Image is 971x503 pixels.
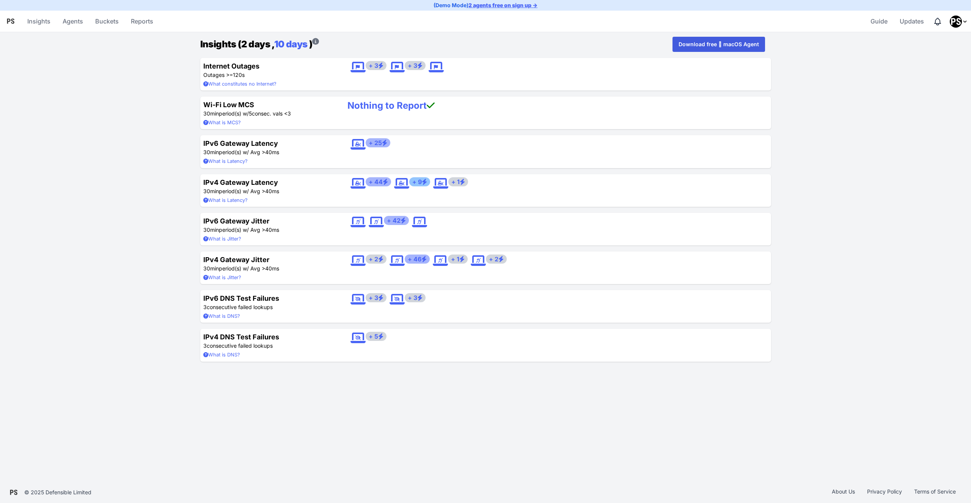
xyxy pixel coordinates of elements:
[409,177,430,186] summary: + 9
[366,332,387,341] summary: + 5
[203,187,335,195] p: period(s) w/ Avg >
[265,227,279,233] span: 40ms
[203,100,335,110] h4: Wi-Fi Low MCS
[448,177,468,186] summary: + 1
[900,14,924,29] span: Updates
[347,100,435,111] a: Nothing to Report
[203,227,219,233] span: 30min
[265,188,279,194] span: 40ms
[405,255,430,264] summary: + 46
[384,216,409,225] summary: + 42
[203,293,335,303] h4: IPv6 DNS Test Failures
[24,12,53,30] a: Insights
[203,138,335,148] h4: IPv6 Gateway Latency
[203,235,335,242] summary: What is Jitter?
[366,177,391,186] summary: + 44
[870,14,888,29] span: Guide
[128,12,156,30] a: Reports
[203,149,219,155] span: 30min
[203,304,207,310] span: 3
[203,197,335,204] summary: What is Latency?
[448,255,468,264] summary: + 1
[366,138,390,147] summary: + 25
[288,110,291,117] span: 3
[950,16,962,28] img: Pansift Demo Account
[826,488,861,497] a: About Us
[405,61,426,70] summary: + 3
[203,342,207,349] span: 3
[203,274,335,281] summary: What is Jitter?
[233,72,245,78] span: 120s
[203,332,335,342] h4: IPv4 DNS Test Failures
[366,293,387,302] summary: + 3
[203,158,335,165] summary: What is Latency?
[203,303,335,311] p: consecutive failed lookups
[203,110,219,117] span: 30min
[203,110,335,117] p: period(s) w/ consec. vals <
[203,265,335,272] p: period(s) w/ Avg >
[405,293,426,302] summary: + 3
[203,80,335,87] summary: What constitutes no Internet?
[867,12,891,30] a: Guide
[468,2,537,8] a: 2 agents free on sign up →
[203,255,335,265] h4: IPv4 Gateway Jitter
[203,148,335,156] p: period(s) w/ Avg >
[434,2,537,9] p: (Demo Mode)
[265,149,279,155] span: 40ms
[908,488,962,497] a: Terms of Service
[203,265,219,272] span: 30min
[24,489,91,496] div: © 2025 Defensible Limited
[203,71,335,79] p: Outages >=
[200,37,319,51] h1: Insights (2 days , )
[265,265,279,272] span: 40ms
[203,226,335,234] p: period(s) w/ Avg >
[366,61,387,70] summary: + 3
[249,110,252,117] span: 5
[950,16,968,28] div: Profile Menu
[897,12,927,30] a: Updates
[203,119,335,126] summary: What is MCS?
[203,342,335,350] p: consecutive failed lookups
[203,216,335,226] h4: IPv6 Gateway Jitter
[672,37,765,52] a: Download free  macOS Agent
[203,188,219,194] span: 30min
[366,255,387,264] summary: + 2
[203,351,335,358] summary: What is DNS?
[486,255,507,264] summary: + 2
[203,61,335,71] h4: Internet Outages
[203,177,335,187] h4: IPv4 Gateway Latency
[203,312,335,320] summary: What is DNS?
[861,488,908,497] a: Privacy Policy
[92,12,122,30] a: Buckets
[274,39,308,50] a: 10 days
[60,12,86,30] a: Agents
[933,17,942,26] div: Notifications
